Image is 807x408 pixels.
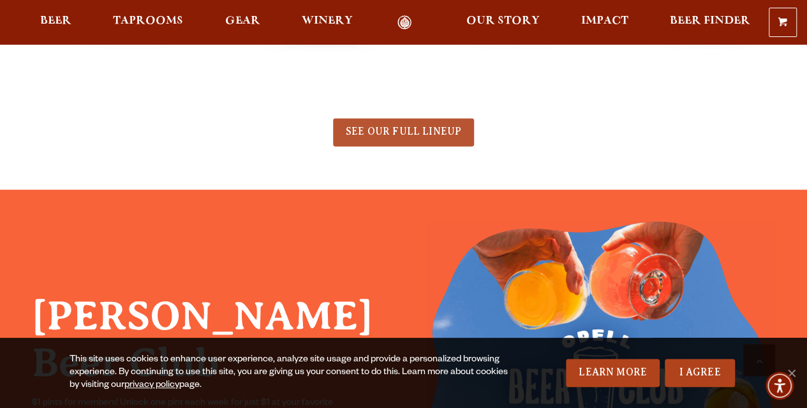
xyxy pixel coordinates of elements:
a: Taprooms [105,15,191,30]
div: Accessibility Menu [766,372,794,400]
span: Beer Finder [670,16,750,26]
span: Taprooms [113,16,183,26]
a: SEE OUR FULL LINEUP [333,118,474,146]
h2: [PERSON_NAME] Beer Club [32,293,381,386]
span: Beer [40,16,71,26]
span: Impact [581,16,628,26]
a: Our Story [458,15,548,30]
span: Our Story [466,16,540,26]
a: Learn More [566,359,660,387]
span: Winery [302,16,353,26]
a: Winery [293,15,361,30]
a: Beer Finder [662,15,759,30]
div: This site uses cookies to enhance user experience, analyze site usage and provide a personalized ... [70,354,515,392]
span: Gear [225,16,260,26]
span: SEE OUR FULL LINEUP [346,126,461,137]
a: I Agree [665,359,735,387]
a: Gear [217,15,269,30]
a: Odell Home [381,15,429,30]
a: Impact [573,15,637,30]
a: privacy policy [124,381,179,391]
a: Beer [32,15,80,30]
